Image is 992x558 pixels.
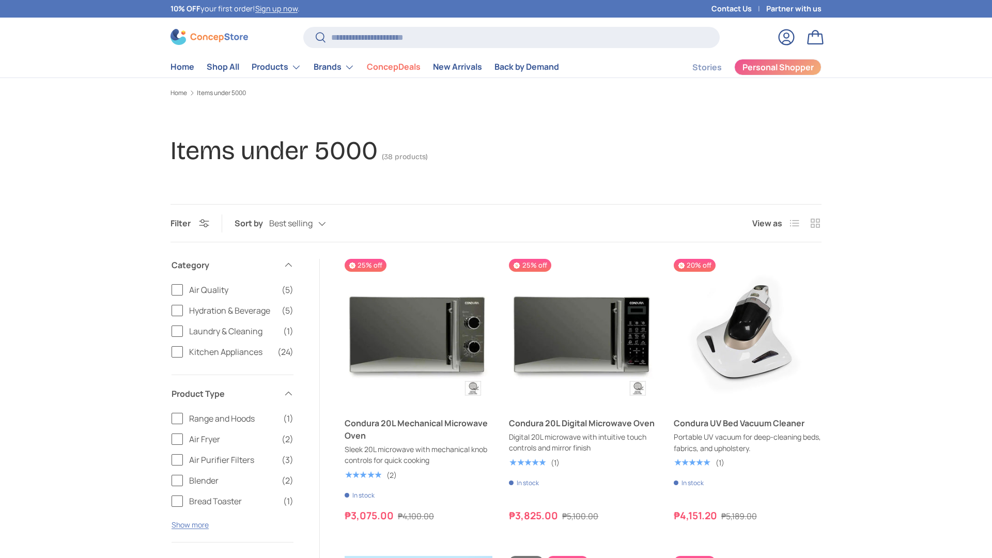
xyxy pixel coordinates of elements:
span: Hydration & Beverage [189,304,275,317]
a: Personal Shopper [734,59,822,75]
span: Bread Toaster [189,495,277,507]
span: Laundry & Cleaning [189,325,277,337]
a: Products [252,57,301,78]
span: (1) [283,412,293,425]
summary: Product Type [172,375,293,412]
span: Blender [189,474,275,487]
nav: Primary [171,57,559,78]
span: Air Fryer [189,433,275,445]
span: Air Purifier Filters [189,454,275,466]
button: Show more [172,520,209,530]
a: Condura 20L Digital Microwave Oven [509,417,657,429]
span: 25% off [345,259,386,272]
nav: Secondary [668,57,822,78]
span: View as [752,217,782,229]
summary: Category [172,246,293,284]
a: Stories [692,57,722,78]
span: 25% off [509,259,551,272]
a: Brands [314,57,354,78]
a: Shop All [207,57,239,77]
span: (2) [282,433,293,445]
span: Best selling [269,219,313,228]
h1: Items under 5000 [171,135,378,166]
a: Home [171,57,194,77]
a: Condura 20L Digital Microwave Oven [509,259,657,407]
span: (2) [282,474,293,487]
span: 20% off [674,259,716,272]
a: Items under 5000 [197,90,246,96]
span: Category [172,259,277,271]
p: your first order! . [171,3,300,14]
span: Range and Hoods [189,412,277,425]
a: Condura UV Bed Vacuum Cleaner [674,259,822,407]
label: Sort by [235,217,269,229]
span: Filter [171,218,191,229]
span: (1) [283,495,293,507]
span: (3) [282,454,293,466]
span: (1) [283,325,293,337]
a: Partner with us [766,3,822,14]
strong: 10% OFF [171,4,200,13]
a: Condura 20L Mechanical Microwave Oven [345,417,492,442]
button: Best selling [269,215,347,233]
nav: Breadcrumbs [171,88,822,98]
button: Filter [171,218,209,229]
span: (24) [277,346,293,358]
a: Sign up now [255,4,298,13]
a: Condura UV Bed Vacuum Cleaner [674,417,822,429]
span: (5) [282,284,293,296]
a: Home [171,90,187,96]
a: Back by Demand [494,57,559,77]
a: ConcepDeals [367,57,421,77]
img: ConcepStore [171,29,248,45]
span: Product Type [172,388,277,400]
span: Personal Shopper [742,63,814,71]
span: Kitchen Appliances [189,346,271,358]
span: (5) [282,304,293,317]
span: Air Quality [189,284,275,296]
a: Condura 20L Mechanical Microwave Oven [345,259,492,407]
span: (38 products) [382,152,428,161]
a: Contact Us [711,3,766,14]
summary: Brands [307,57,361,78]
a: New Arrivals [433,57,482,77]
summary: Products [245,57,307,78]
